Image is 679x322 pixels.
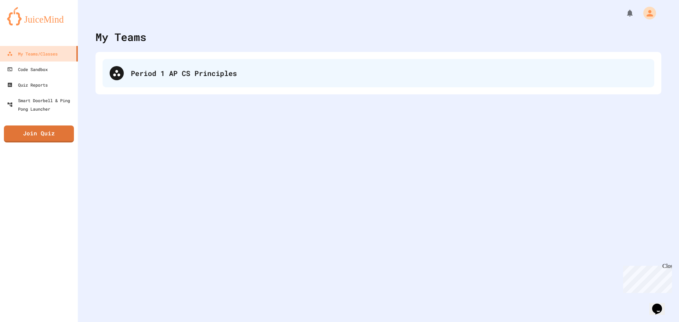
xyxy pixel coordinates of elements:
div: My Teams [95,29,146,45]
img: logo-orange.svg [7,7,71,25]
div: My Teams/Classes [7,49,58,58]
div: Chat with us now!Close [3,3,49,45]
div: Period 1 AP CS Principles [131,68,647,78]
a: Join Quiz [4,125,74,142]
iframe: chat widget [620,263,672,293]
div: Period 1 AP CS Principles [103,59,654,87]
div: Code Sandbox [7,65,48,74]
div: Smart Doorbell & Ping Pong Launcher [7,96,75,113]
div: My Notifications [613,7,636,19]
div: My Account [636,5,658,21]
iframe: chat widget [649,294,672,315]
div: Quiz Reports [7,81,48,89]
